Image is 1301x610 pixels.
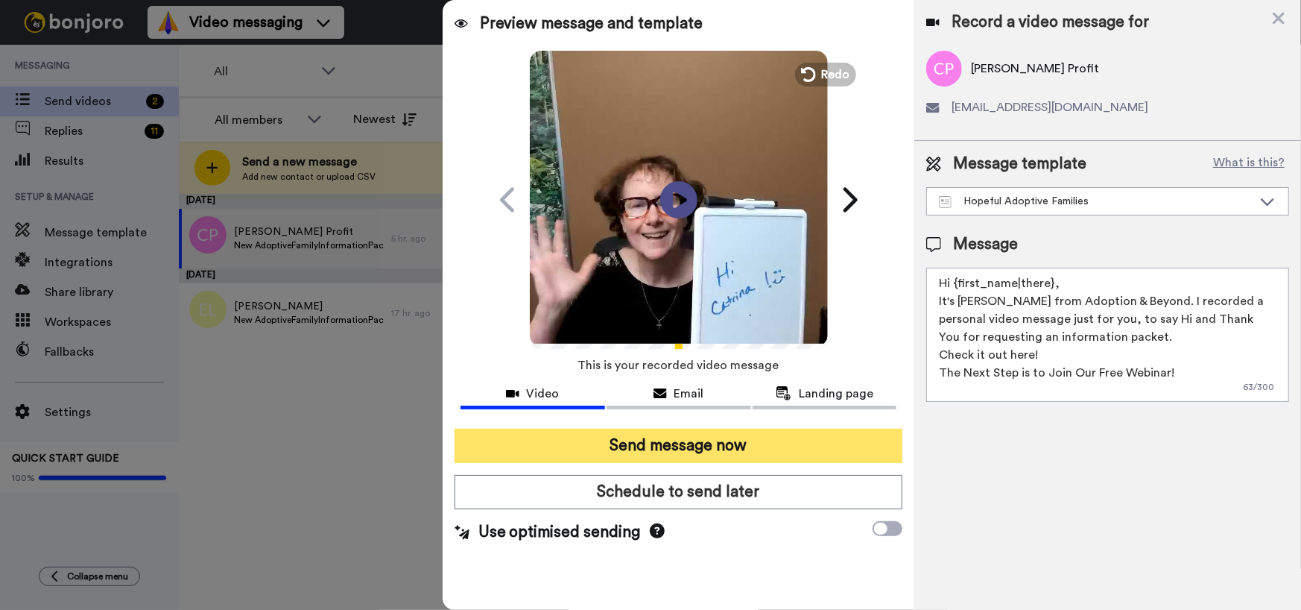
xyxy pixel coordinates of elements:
[674,385,704,403] span: Email
[953,233,1018,256] span: Message
[952,98,1148,116] span: [EMAIL_ADDRESS][DOMAIN_NAME]
[455,429,903,463] button: Send message now
[939,194,1253,209] div: Hopeful Adoptive Families
[939,196,952,208] img: Message-temps.svg
[455,475,903,509] button: Schedule to send later
[799,385,873,403] span: Landing page
[926,268,1289,402] textarea: Hi {first_name|there}, It's [PERSON_NAME] from Adoption & Beyond. I recorded a personal video mes...
[527,385,560,403] span: Video
[478,521,641,544] span: Use optimised sending
[953,153,1086,175] span: Message template
[1209,153,1289,175] button: What is this?
[578,349,779,382] span: This is your recorded video message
